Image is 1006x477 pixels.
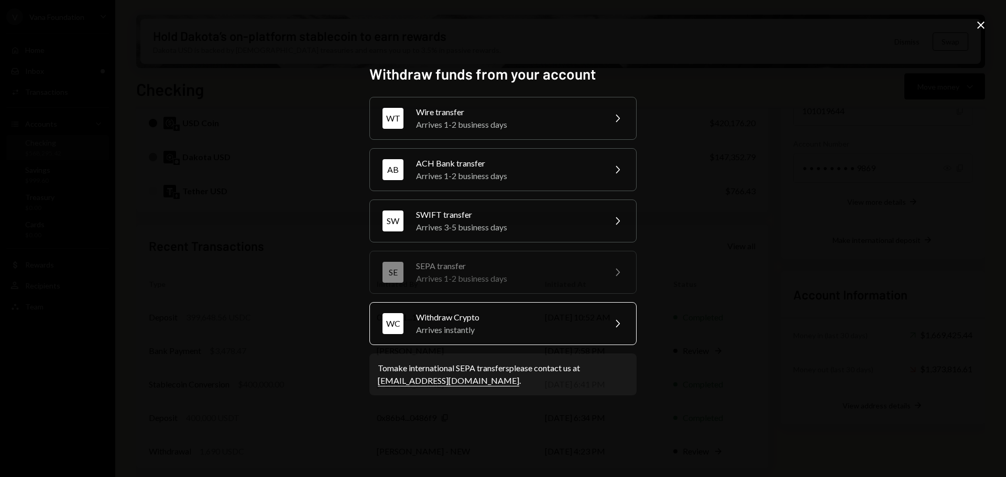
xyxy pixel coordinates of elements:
[378,375,519,386] a: [EMAIL_ADDRESS][DOMAIN_NAME]
[416,221,598,234] div: Arrives 3-5 business days
[369,97,637,140] button: WTWire transferArrives 1-2 business days
[382,262,403,283] div: SE
[416,324,598,336] div: Arrives instantly
[416,118,598,131] div: Arrives 1-2 business days
[416,170,598,182] div: Arrives 1-2 business days
[369,251,637,294] button: SESEPA transferArrives 1-2 business days
[369,302,637,345] button: WCWithdraw CryptoArrives instantly
[416,157,598,170] div: ACH Bank transfer
[416,106,598,118] div: Wire transfer
[382,108,403,129] div: WT
[416,311,598,324] div: Withdraw Crypto
[369,148,637,191] button: ABACH Bank transferArrives 1-2 business days
[382,159,403,180] div: AB
[382,210,403,231] div: SW
[416,208,598,221] div: SWIFT transfer
[369,199,637,242] button: SWSWIFT transferArrives 3-5 business days
[416,272,598,285] div: Arrives 1-2 business days
[416,260,598,272] div: SEPA transfer
[369,64,637,84] h2: Withdraw funds from your account
[382,313,403,334] div: WC
[378,362,628,387] div: To make international SEPA transfers please contact us at .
